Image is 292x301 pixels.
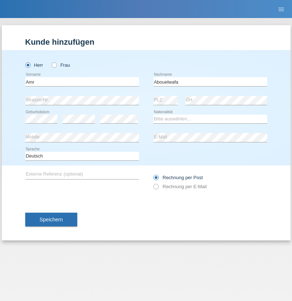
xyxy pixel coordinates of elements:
h1: Kunde hinzufügen [25,37,267,47]
input: Frau [52,62,56,67]
span: Speichern [40,217,63,222]
button: Speichern [25,213,77,226]
a: menu [274,7,288,11]
input: Rechnung per E-Mail [153,184,158,193]
input: Herr [25,62,30,67]
i: menu [278,6,285,13]
label: Frau [52,62,70,68]
input: Rechnung per Post [153,175,158,184]
label: Herr [25,62,43,68]
label: Rechnung per E-Mail [153,184,207,189]
label: Rechnung per Post [153,175,203,180]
